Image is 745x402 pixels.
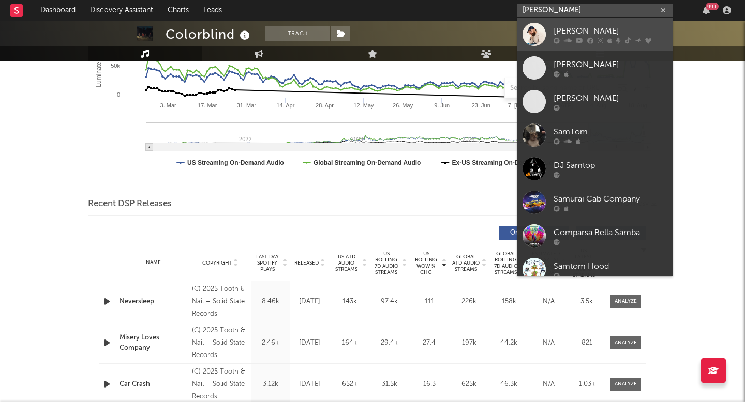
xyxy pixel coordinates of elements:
a: Samtom Hood [517,253,673,286]
div: 46.3k [491,379,526,390]
text: US Streaming On-Demand Audio [187,159,284,166]
div: 111 [412,297,446,307]
div: [DATE] [292,379,327,390]
span: Copyright [202,260,232,266]
div: Colorblind [166,26,252,43]
div: DJ Samtop [554,159,667,172]
div: 164k [332,338,367,348]
text: Ex-US Streaming On-Demand Audio [452,159,559,166]
div: 158k [491,297,526,307]
span: Global ATD Audio Streams [452,254,480,272]
span: Last Day Spotify Plays [254,254,281,272]
text: 3. Mar [160,102,177,109]
div: 99 + [706,3,719,10]
div: (C) 2025 Tooth & Nail + Solid State Records [192,283,248,320]
div: [DATE] [292,297,327,307]
a: Misery Loves Company [120,333,187,353]
div: 44.2k [491,338,526,348]
div: N/A [531,297,566,307]
div: 652k [332,379,367,390]
div: 197k [452,338,486,348]
input: Search for artists [517,4,673,17]
div: 821 [571,338,602,348]
text: 31. Mar [237,102,257,109]
text: 50k [111,63,120,69]
span: US Rolling 7D Audio Streams [372,251,400,275]
div: Samurai Cab Company [554,193,667,205]
span: US Rolling WoW % Chg [412,251,440,275]
button: Track [265,26,330,41]
div: Comparsa Bella Samba [554,226,667,239]
text: 23. Jun [472,102,490,109]
div: 31.5k [372,379,407,390]
text: 26. May [393,102,413,109]
a: [PERSON_NAME] [517,51,673,85]
span: Global Rolling 7D Audio Streams [491,251,520,275]
div: Samtom Hood [554,260,667,272]
div: 226k [452,297,486,307]
div: 625k [452,379,486,390]
a: [PERSON_NAME] [517,18,673,51]
a: SamTom [517,118,673,152]
div: 2.46k [254,338,287,348]
text: 9. Jun [434,102,450,109]
span: US ATD Audio Streams [332,254,361,272]
button: 99+ [703,6,710,14]
div: 1.03k [571,379,602,390]
div: 16.3 [412,379,446,390]
div: 29.4k [372,338,407,348]
div: Name [120,259,187,267]
div: [PERSON_NAME] [554,58,667,71]
a: Car Crash [120,379,187,390]
div: 97.4k [372,297,407,307]
input: Search by song name or URL [505,84,614,92]
span: Recent DSP Releases [88,198,172,210]
div: 143k [332,297,367,307]
div: [PERSON_NAME] [554,25,667,37]
button: Originals(23) [499,226,569,240]
div: [PERSON_NAME] [554,92,667,104]
a: [PERSON_NAME] [517,85,673,118]
a: DJ Samtop [517,152,673,185]
div: [DATE] [292,338,327,348]
text: 14. Apr [276,102,294,109]
div: N/A [531,379,566,390]
a: Comparsa Bella Samba [517,219,673,253]
text: 12. May [353,102,374,109]
text: Global Streaming On-Demand Audio [314,159,421,166]
div: 3.12k [254,379,287,390]
div: SamTom [554,126,667,138]
a: Neversleep [120,297,187,307]
span: Originals ( 23 ) [505,230,553,236]
a: Samurai Cab Company [517,185,673,219]
text: 28. Apr [316,102,334,109]
div: 27.4 [412,338,446,348]
span: Released [294,260,319,266]
div: 8.46k [254,297,287,307]
text: 7. [DATE] [508,102,532,109]
text: 17. Mar [198,102,217,109]
div: 3.5k [571,297,602,307]
div: (C) 2025 Tooth & Nail + Solid State Records [192,324,248,362]
div: N/A [531,338,566,348]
